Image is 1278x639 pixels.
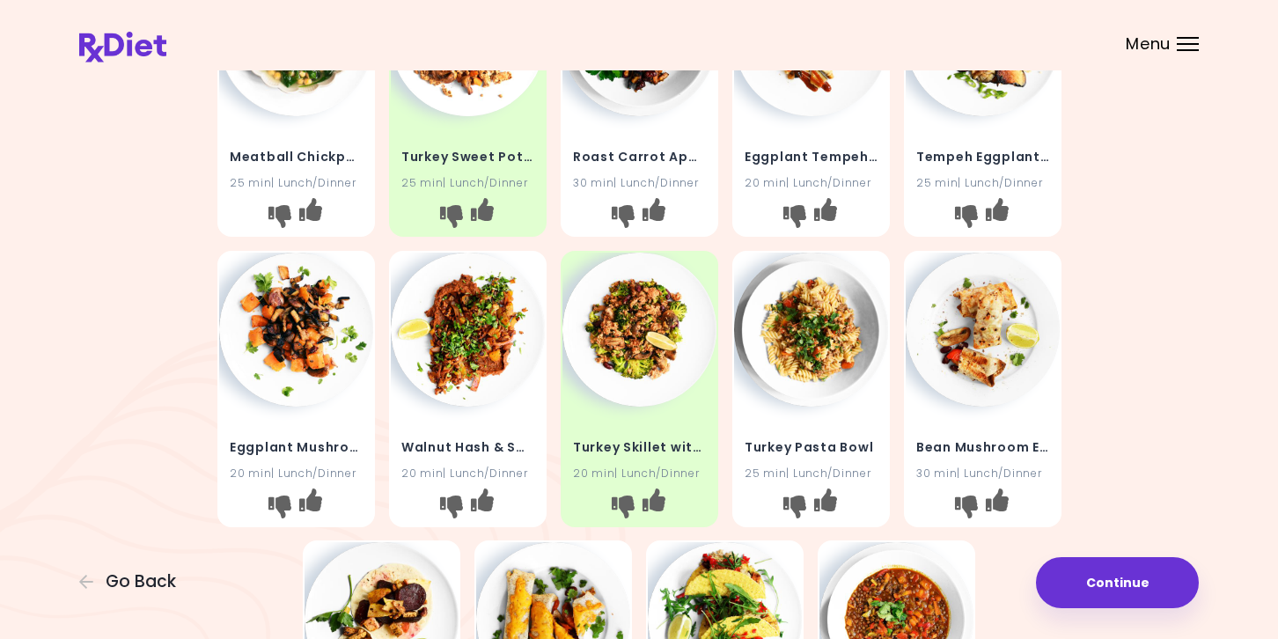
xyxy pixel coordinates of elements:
[230,465,363,481] div: 20 min | Lunch/Dinner
[745,143,878,171] h4: Eggplant Tempeh Bowl
[780,202,808,231] button: I don't like this recipe
[608,202,636,231] button: I don't like this recipe
[745,465,878,481] div: 25 min | Lunch/Dinner
[951,202,980,231] button: I don't like this recipe
[916,465,1049,481] div: 30 min | Lunch/Dinner
[437,492,465,520] button: I don't like this recipe
[296,492,324,520] button: I like this recipe
[780,492,808,520] button: I don't like this recipe
[916,143,1049,171] h4: Tempeh Eggplant Bowl
[401,174,534,191] div: 25 min | Lunch/Dinner
[230,143,363,171] h4: Meatball Chickpea Stew
[916,433,1049,461] h4: Bean Mushroom Enchiladas
[1126,36,1171,52] span: Menu
[230,174,363,191] div: 25 min | Lunch/Dinner
[106,572,176,591] span: Go Back
[401,433,534,461] h4: Walnut Hash & Sweet Potato
[437,202,465,231] button: I don't like this recipe
[982,202,1010,231] button: I like this recipe
[811,202,839,231] button: I like this recipe
[745,433,878,461] h4: Turkey Pasta Bowl
[639,492,667,520] button: I like this recipe
[230,433,363,461] h4: Eggplant Mushroom Hash
[745,174,878,191] div: 20 min | Lunch/Dinner
[916,174,1049,191] div: 25 min | Lunch/Dinner
[467,202,496,231] button: I like this recipe
[639,202,667,231] button: I like this recipe
[401,143,534,171] h4: Turkey Sweet Potatoes Hash
[573,174,706,191] div: 30 min | Lunch/Dinner
[79,572,185,591] button: Go Back
[467,492,496,520] button: I like this recipe
[811,492,839,520] button: I like this recipe
[573,465,706,481] div: 20 min | Lunch/Dinner
[1036,557,1199,608] button: Continue
[265,202,293,231] button: I don't like this recipe
[401,465,534,481] div: 20 min | Lunch/Dinner
[265,492,293,520] button: I don't like this recipe
[573,143,706,171] h4: Roast Carrot Apple Tacos
[79,32,166,62] img: RxDiet
[951,492,980,520] button: I don't like this recipe
[608,492,636,520] button: I don't like this recipe
[982,492,1010,520] button: I like this recipe
[296,202,324,231] button: I like this recipe
[573,433,706,461] h4: Turkey Skillet with Broccoli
